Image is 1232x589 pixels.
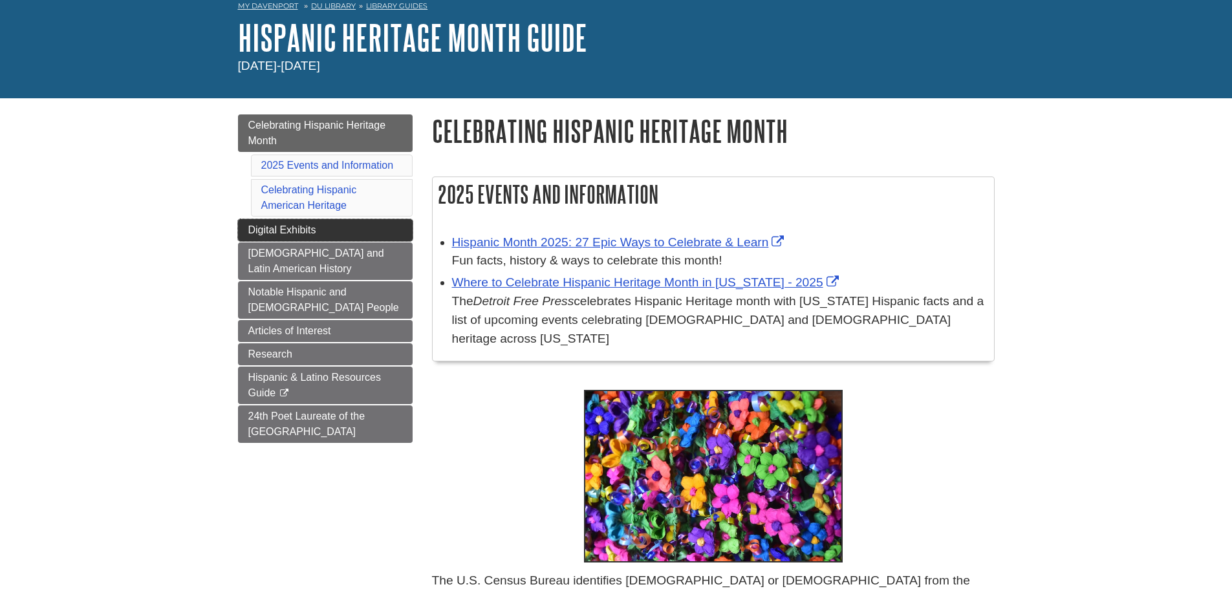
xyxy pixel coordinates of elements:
div: The celebrates Hispanic Heritage month with [US_STATE] Hispanic facts and a list of upcoming even... [452,292,988,348]
span: [DATE]-[DATE] [238,59,320,72]
a: Link opens in new window [452,275,842,289]
a: 2025 Events and Information [261,160,394,171]
a: Articles of Interest [238,320,413,342]
a: Celebrating Hispanic Heritage Month [238,114,413,152]
a: 24th Poet Laureate of the [GEOGRAPHIC_DATA] [238,405,413,443]
a: Digital Exhibits [238,219,413,241]
span: 24th Poet Laureate of the [GEOGRAPHIC_DATA] [248,411,365,437]
a: My Davenport [238,1,298,12]
a: Link opens in new window [452,235,788,249]
em: Detroit Free Press [473,294,574,308]
a: Hispanic Heritage Month Guide [238,17,587,58]
a: DU Library [311,1,356,10]
span: Research [248,348,292,359]
h2: 2025 Events and Information [433,177,994,211]
a: [DEMOGRAPHIC_DATA] and Latin American History [238,242,413,280]
div: Fun facts, history & ways to celebrate this month! [452,252,988,270]
a: Research [238,343,413,365]
span: Articles of Interest [248,325,331,336]
div: Guide Page Menu [238,114,413,443]
h1: Celebrating Hispanic Heritage Month [432,114,995,147]
i: This link opens in a new window [279,389,290,398]
a: Celebrating Hispanic American Heritage [261,184,357,211]
a: Library Guides [366,1,427,10]
span: Notable Hispanic and [DEMOGRAPHIC_DATA] People [248,286,399,313]
span: Digital Exhibits [248,224,316,235]
span: [DEMOGRAPHIC_DATA] and Latin American History [248,248,384,274]
span: Celebrating Hispanic Heritage Month [248,120,386,146]
a: Hispanic & Latino Resources Guide [238,367,413,404]
a: Notable Hispanic and [DEMOGRAPHIC_DATA] People [238,281,413,319]
span: Hispanic & Latino Resources Guide [248,372,381,398]
img: yellow blue red flower petals [584,390,843,562]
